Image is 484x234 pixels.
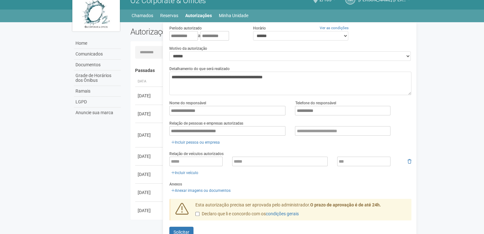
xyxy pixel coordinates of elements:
strong: O prazo de aprovação é de até 24h. [310,202,381,207]
label: Detalhamento do que será realizado [169,66,230,72]
a: Ramais [74,86,121,97]
th: Data [135,76,164,87]
label: Telefone do responsável [295,100,336,106]
div: [DATE] [138,207,161,214]
a: condições gerais [266,211,299,216]
a: Documentos [74,60,121,70]
a: Incluir veículo [169,169,200,176]
a: Ver as condições [320,26,349,30]
input: Declaro que li e concordo com oscondições gerais [195,212,199,216]
div: [DATE] [138,132,161,138]
label: Relação de pessoas e empresas autorizadas [169,120,243,126]
a: Autorizações [185,11,212,20]
a: Anexar imagens ou documentos [169,187,232,194]
div: [DATE] [138,189,161,196]
label: Relação de veículos autorizados [169,151,224,157]
a: Chamados [132,11,153,20]
div: [DATE] [138,93,161,99]
label: Anexos [169,181,182,187]
label: Motivo da autorização [169,46,207,51]
div: a [169,31,244,41]
a: LGPD [74,97,121,107]
h2: Autorizações [130,27,266,36]
a: Home [74,38,121,49]
h4: Passadas [135,68,407,73]
a: Grade de Horários dos Ônibus [74,70,121,86]
div: [DATE] [138,153,161,159]
div: [DATE] [138,111,161,117]
a: Comunicados [74,49,121,60]
label: Período autorizado [169,25,202,31]
a: Minha Unidade [219,11,248,20]
label: Horário [253,25,266,31]
a: Incluir pessoa ou empresa [169,139,222,146]
div: [DATE] [138,171,161,178]
label: Nome do responsável [169,100,206,106]
a: Reservas [160,11,178,20]
div: Esta autorização precisa ser aprovada pelo administrador. [191,202,411,220]
label: Declaro que li e concordo com os [195,211,299,217]
i: Remover [408,159,411,164]
a: Anuncie sua marca [74,107,121,118]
